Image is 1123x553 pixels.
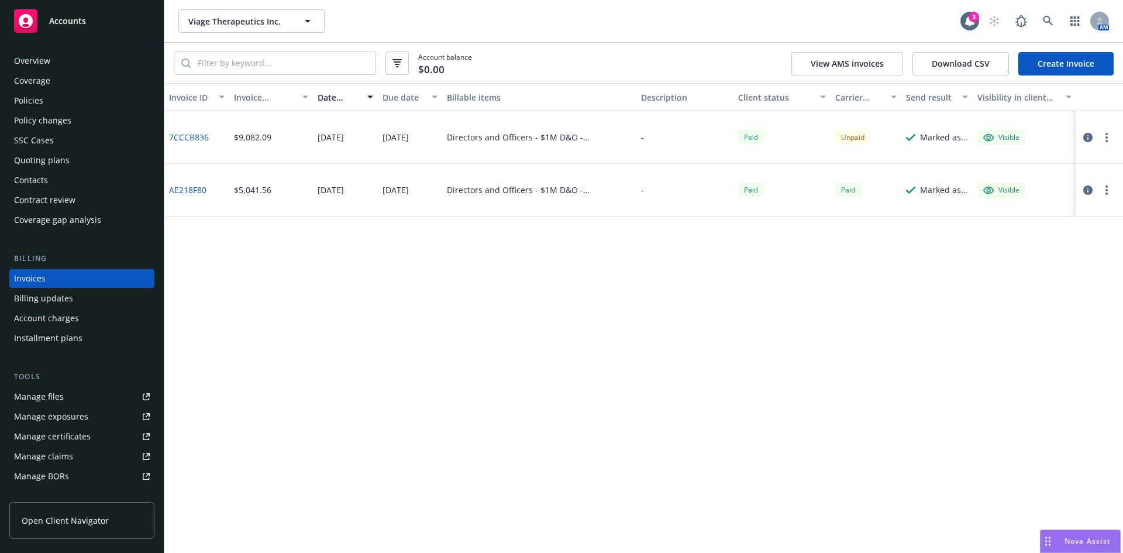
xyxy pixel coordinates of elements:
a: Accounts [9,5,154,37]
a: Start snowing [983,9,1006,33]
div: Installment plans [14,329,82,348]
div: Invoice ID [169,91,212,104]
div: Paid [835,183,861,197]
div: Manage files [14,387,64,406]
div: Tools [9,371,154,383]
a: Invoices [9,269,154,288]
div: Contacts [14,171,48,190]
div: Coverage gap analysis [14,211,101,229]
span: Accounts [49,16,86,26]
span: Account balance [418,52,472,74]
div: Description [641,91,729,104]
div: Manage certificates [14,427,91,446]
span: Nova Assist [1065,536,1111,546]
a: Policy changes [9,111,154,130]
div: SSC Cases [14,131,54,150]
a: Coverage gap analysis [9,211,154,229]
button: Nova Assist [1040,530,1121,553]
button: View AMS invoices [791,52,903,75]
div: [DATE] [383,184,409,196]
div: Visible [983,185,1019,195]
a: Manage certificates [9,427,154,446]
a: Report a Bug [1010,9,1033,33]
div: $5,041.56 [234,184,271,196]
button: Download CSV [912,52,1009,75]
div: - [641,131,644,143]
div: Manage claims [14,447,73,466]
div: Billing [9,253,154,265]
button: Invoice ID [164,83,229,111]
a: Contacts [9,171,154,190]
button: Billable items [442,83,636,111]
button: Description [636,83,733,111]
div: Policy changes [14,111,71,130]
a: Coverage [9,71,154,90]
button: Send result [901,83,973,111]
div: Marked as sent [920,131,968,143]
button: Due date [378,83,443,111]
div: 3 [969,12,979,22]
span: Open Client Navigator [22,514,109,527]
a: 7CCCB836 [169,131,209,143]
div: Paid [738,130,764,145]
div: Invoices [14,269,46,288]
div: Unpaid [835,130,870,145]
div: Manage exposures [14,407,88,426]
a: Quoting plans [9,151,154,170]
div: Coverage [14,71,50,90]
div: Send result [906,91,955,104]
div: Contract review [14,191,75,209]
div: Quoting plans [14,151,70,170]
div: Client status [738,91,813,104]
div: Marked as sent [920,184,968,196]
div: Overview [14,51,50,70]
a: Billing updates [9,289,154,308]
a: Overview [9,51,154,70]
div: Date issued [318,91,360,104]
a: Manage BORs [9,467,154,486]
div: Billable items [447,91,632,104]
div: Directors and Officers - $1M D&O - EKS3554804 [447,184,632,196]
a: Manage exposures [9,407,154,426]
span: Viage Therapeutics Inc. [188,15,290,28]
div: Visibility in client dash [977,91,1059,104]
button: Visibility in client dash [973,83,1076,111]
a: Create Invoice [1018,52,1114,75]
div: Invoice amount [234,91,296,104]
button: Date issued [313,83,378,111]
button: Client status [733,83,831,111]
a: Manage files [9,387,154,406]
span: $0.00 [418,62,445,77]
a: Manage claims [9,447,154,466]
a: SSC Cases [9,131,154,150]
div: [DATE] [383,131,409,143]
div: [DATE] [318,184,344,196]
button: Carrier status [831,83,902,111]
a: Search [1036,9,1060,33]
div: Account charges [14,309,79,328]
a: AE218F80 [169,184,206,196]
div: - [641,184,644,196]
input: Filter by keyword... [191,52,376,74]
a: Summary of insurance [9,487,154,506]
div: Carrier status [835,91,884,104]
div: Summary of insurance [14,487,103,506]
div: Drag to move [1041,530,1055,552]
svg: Search [181,59,191,68]
a: Contract review [9,191,154,209]
a: Account charges [9,309,154,328]
div: Manage BORs [14,467,69,486]
button: Invoice amount [229,83,314,111]
a: Switch app [1063,9,1087,33]
div: Visible [983,132,1019,143]
div: Paid [738,183,764,197]
div: Billing updates [14,289,73,308]
div: Directors and Officers - $1M D&O - EKS3582048 [447,131,632,143]
div: Policies [14,91,43,110]
a: Policies [9,91,154,110]
a: Installment plans [9,329,154,348]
